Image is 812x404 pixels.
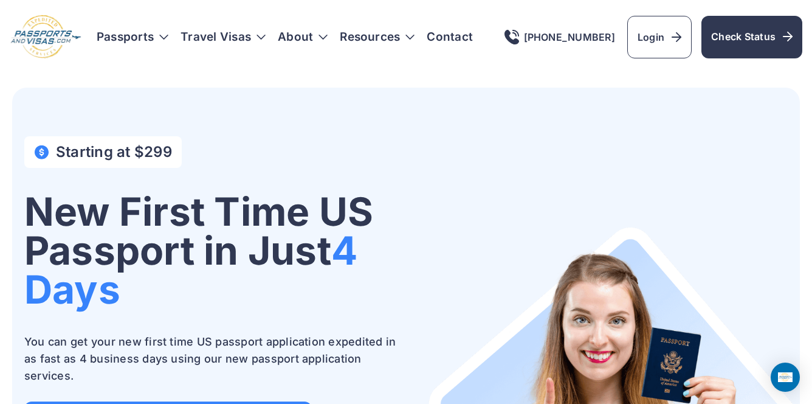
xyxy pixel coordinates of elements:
[771,363,800,392] div: Open Intercom Messenger
[181,31,266,43] h3: Travel Visas
[627,16,692,58] a: Login
[10,15,82,60] img: Logo
[97,31,168,43] h3: Passports
[427,31,473,43] a: Contact
[638,30,681,44] span: Login
[711,29,793,44] span: Check Status
[24,333,396,385] p: You can get your new first time US passport application expedited in as fast as 4 business days u...
[504,30,615,44] a: [PHONE_NUMBER]
[701,16,802,58] a: Check Status
[24,192,396,309] h1: New First Time US Passport in Just
[56,144,172,161] h4: Starting at $299
[278,31,313,43] a: About
[340,31,415,43] h3: Resources
[24,227,357,313] span: 4 Days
